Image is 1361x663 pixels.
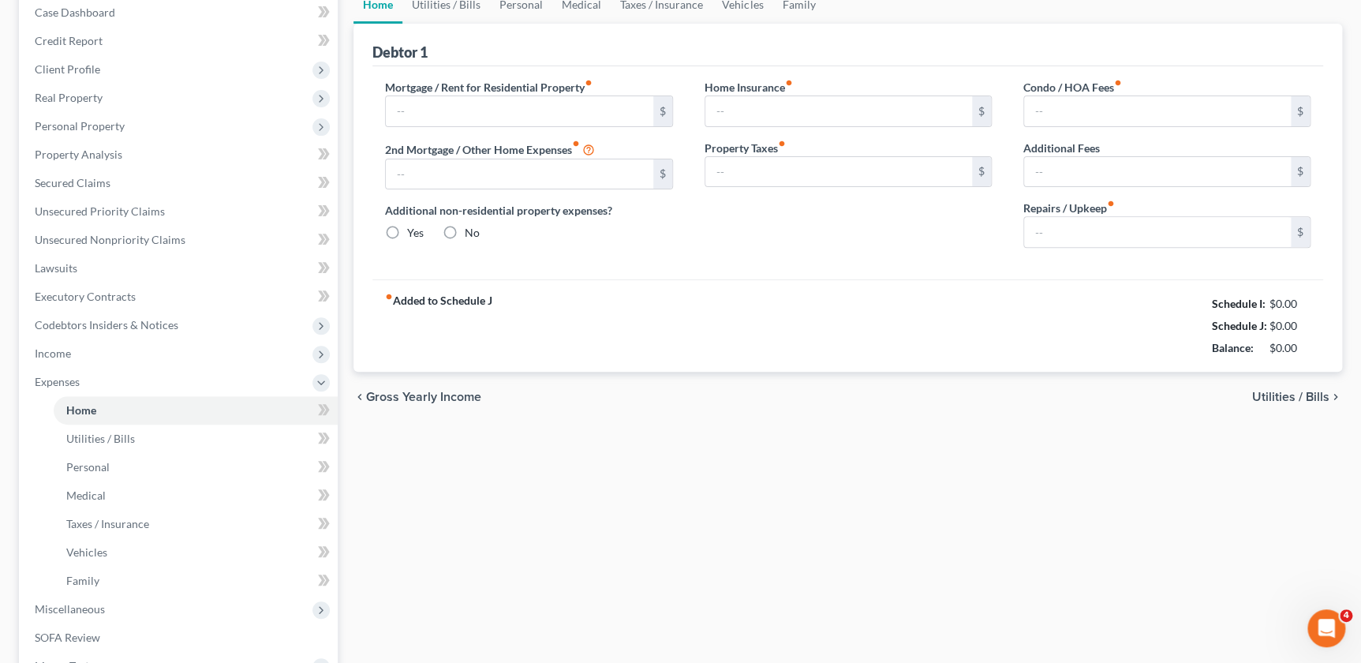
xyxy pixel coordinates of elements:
span: Real Property [35,91,103,104]
div: $ [1291,96,1310,126]
a: Utilities / Bills [54,425,338,453]
label: Property Taxes [705,140,786,156]
input: -- [386,159,652,189]
span: 4 [1340,609,1352,622]
span: Credit Report [35,34,103,47]
a: Credit Report [22,27,338,55]
label: Yes [407,225,424,241]
i: fiber_manual_record [1107,200,1115,208]
div: $ [1291,157,1310,187]
span: SOFA Review [35,631,100,644]
strong: Balance: [1212,341,1254,354]
i: fiber_manual_record [572,140,580,148]
span: Property Analysis [35,148,122,161]
span: Utilities / Bills [1252,391,1329,403]
span: Family [66,574,99,587]
iframe: Intercom live chat [1307,609,1345,647]
label: Condo / HOA Fees [1023,79,1122,96]
label: Additional non-residential property expenses? [385,202,672,219]
div: $0.00 [1269,318,1311,334]
span: Unsecured Nonpriority Claims [35,233,185,246]
a: Secured Claims [22,169,338,197]
div: $0.00 [1269,340,1311,356]
span: Client Profile [35,62,100,76]
a: Unsecured Priority Claims [22,197,338,226]
div: Debtor 1 [372,43,428,62]
span: Case Dashboard [35,6,115,19]
a: Home [54,396,338,425]
i: fiber_manual_record [1114,79,1122,87]
div: $ [972,96,991,126]
span: Medical [66,489,106,502]
label: No [465,225,480,241]
input: -- [386,96,652,126]
div: $ [653,96,672,126]
span: Personal [66,460,110,474]
a: Property Analysis [22,140,338,169]
a: Medical [54,481,338,510]
i: fiber_manual_record [785,79,793,87]
label: Repairs / Upkeep [1023,200,1115,216]
a: Unsecured Nonpriority Claims [22,226,338,254]
span: Codebtors Insiders & Notices [35,318,178,331]
input: -- [1024,157,1291,187]
div: $ [972,157,991,187]
input: -- [705,96,972,126]
a: Lawsuits [22,254,338,283]
i: fiber_manual_record [778,140,786,148]
span: Home [66,403,96,417]
span: Miscellaneous [35,602,105,616]
span: Unsecured Priority Claims [35,204,165,218]
i: chevron_right [1329,391,1342,403]
label: Additional Fees [1023,140,1100,156]
span: Executory Contracts [35,290,136,303]
label: 2nd Mortgage / Other Home Expenses [385,140,595,159]
span: Personal Property [35,119,125,133]
label: Home Insurance [705,79,793,96]
span: Income [35,346,71,360]
a: Taxes / Insurance [54,510,338,538]
i: chevron_left [353,391,366,403]
strong: Added to Schedule J [385,293,492,359]
div: $0.00 [1269,296,1311,312]
a: Family [54,567,338,595]
label: Mortgage / Rent for Residential Property [385,79,593,96]
input: -- [1024,96,1291,126]
span: Vehicles [66,545,107,559]
a: SOFA Review [22,624,338,652]
a: Executory Contracts [22,283,338,311]
a: Personal [54,453,338,481]
span: Taxes / Insurance [66,517,149,530]
i: fiber_manual_record [385,293,393,301]
span: Gross Yearly Income [366,391,481,403]
span: Secured Claims [35,176,110,189]
div: $ [653,159,672,189]
div: $ [1291,217,1310,247]
input: -- [705,157,972,187]
button: Utilities / Bills chevron_right [1252,391,1342,403]
a: Vehicles [54,538,338,567]
button: chevron_left Gross Yearly Income [353,391,481,403]
i: fiber_manual_record [585,79,593,87]
input: -- [1024,217,1291,247]
strong: Schedule J: [1212,319,1267,332]
span: Expenses [35,375,80,388]
span: Lawsuits [35,261,77,275]
strong: Schedule I: [1212,297,1266,310]
span: Utilities / Bills [66,432,135,445]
